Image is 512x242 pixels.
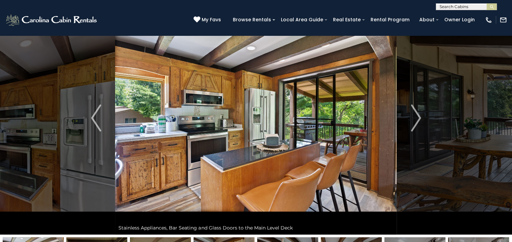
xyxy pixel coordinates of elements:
button: Previous [77,1,115,235]
a: Real Estate [330,15,364,25]
img: mail-regular-white.png [499,16,507,24]
a: My Favs [194,16,223,24]
div: Stainless Appliances, Bar Seating and Glass Doors to the Main Level Deck [115,221,397,235]
img: White-1-2.png [5,13,99,27]
img: phone-regular-white.png [485,16,492,24]
button: Next [397,1,435,235]
a: Owner Login [441,15,478,25]
a: Local Area Guide [277,15,327,25]
a: Browse Rentals [229,15,274,25]
span: My Favs [202,16,221,23]
img: arrow [91,104,101,131]
img: arrow [411,104,421,131]
a: About [416,15,438,25]
a: Rental Program [367,15,413,25]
